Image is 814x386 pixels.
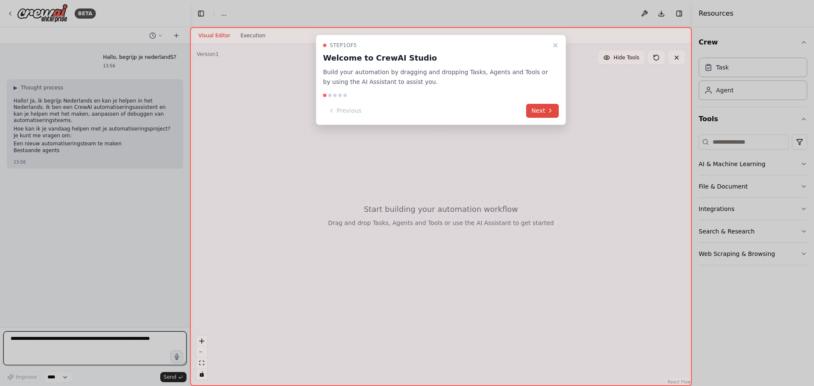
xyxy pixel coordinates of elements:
h3: Welcome to CrewAI Studio [323,52,549,64]
button: Hide left sidebar [195,8,207,19]
button: Next [526,104,559,118]
button: Previous [323,104,367,118]
button: Close walkthrough [550,40,560,50]
p: Build your automation by dragging and dropping Tasks, Agents and Tools or by using the AI Assista... [323,67,549,87]
span: Step 1 of 5 [330,42,357,49]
